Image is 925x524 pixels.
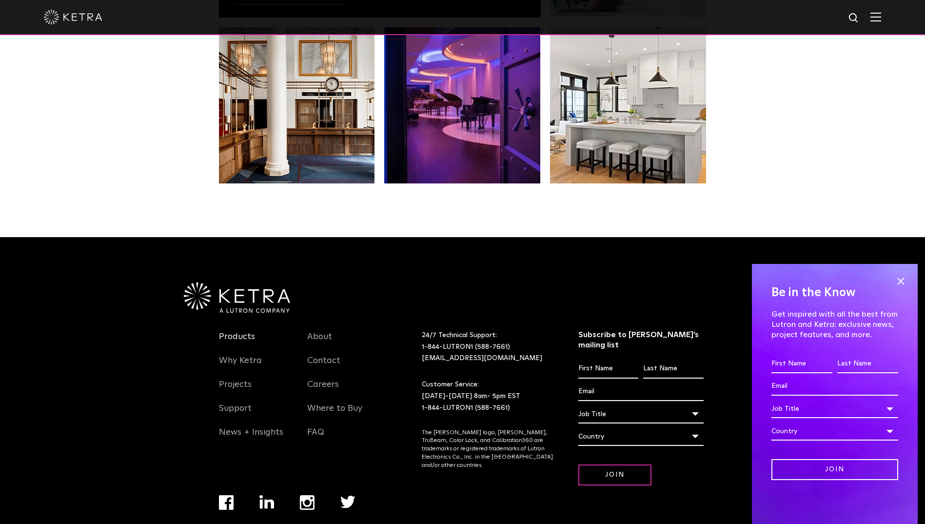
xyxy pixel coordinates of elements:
[771,309,898,340] p: Get inspired with all the best from Lutron and Ketra: exclusive news, project features, and more.
[307,403,362,425] a: Where to Buy
[837,355,898,373] input: Last Name
[771,355,832,373] input: First Name
[422,379,554,414] p: Customer Service: [DATE]-[DATE] 8am- 5pm EST
[422,330,554,364] p: 24/7 Technical Support:
[578,360,638,378] input: First Name
[422,355,542,362] a: [EMAIL_ADDRESS][DOMAIN_NAME]
[307,379,339,402] a: Careers
[771,422,898,441] div: Country
[578,427,704,446] div: Country
[300,495,315,510] img: instagram
[259,495,275,509] img: linkedin
[578,464,651,485] input: Join
[771,400,898,418] div: Job Title
[870,12,881,21] img: Hamburger%20Nav.svg
[307,330,381,449] div: Navigation Menu
[771,377,898,396] input: Email
[307,427,324,449] a: FAQ
[219,495,234,510] img: facebook
[422,429,554,470] p: The [PERSON_NAME] logo, [PERSON_NAME], TruBeam, Color Lock, and Calibration360 are trademarks or ...
[219,331,255,354] a: Products
[422,343,510,350] a: 1-844-LUTRON1 (588-7661)
[771,283,898,302] h4: Be in the Know
[219,379,252,402] a: Projects
[44,10,102,24] img: ketra-logo-2019-white
[578,405,704,423] div: Job Title
[340,496,355,508] img: twitter
[771,459,898,480] input: Join
[184,282,290,313] img: Ketra-aLutronCo_White_RGB
[643,360,703,378] input: Last Name
[219,427,283,449] a: News + Insights
[848,12,860,24] img: search icon
[307,355,340,378] a: Contact
[578,383,704,401] input: Email
[422,404,510,411] a: 1-844-LUTRON1 (588-7661)
[219,330,293,449] div: Navigation Menu
[219,403,252,425] a: Support
[307,331,332,354] a: About
[578,330,704,350] h3: Subscribe to [PERSON_NAME]’s mailing list
[219,355,262,378] a: Why Ketra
